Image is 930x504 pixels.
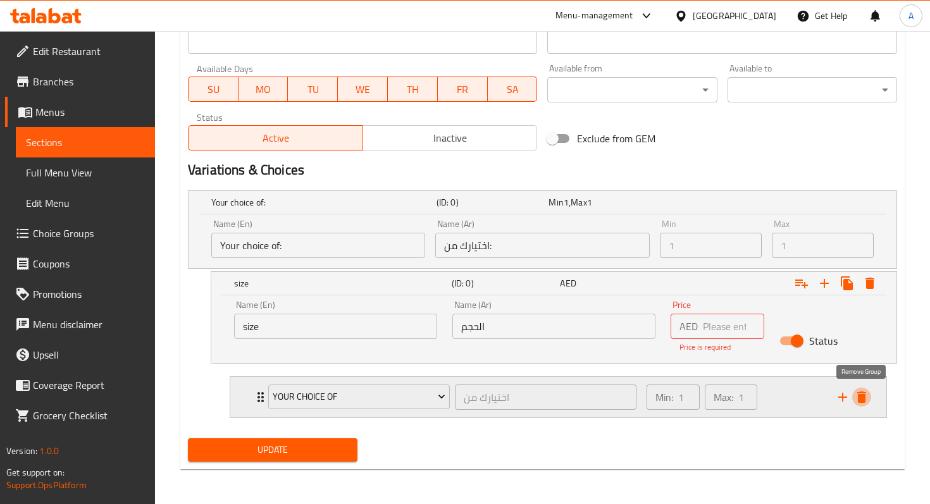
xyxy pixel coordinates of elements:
[714,390,733,405] p: Max:
[587,194,592,211] span: 1
[288,77,338,102] button: TU
[809,333,838,348] span: Status
[564,194,569,211] span: 1
[6,443,37,459] span: Version:
[188,125,363,151] button: Active
[33,347,145,362] span: Upsell
[549,196,656,209] div: ,
[488,77,538,102] button: SA
[26,165,145,180] span: Full Menu View
[452,314,655,339] input: Enter name Ar
[5,370,155,400] a: Coverage Report
[188,77,239,102] button: SU
[39,443,59,459] span: 1.0.0
[908,9,914,23] span: A
[560,275,576,292] span: AED
[293,80,333,99] span: TU
[189,191,896,214] div: Expand
[33,256,145,271] span: Coupons
[33,74,145,89] span: Branches
[33,378,145,393] span: Coverage Report
[6,464,65,481] span: Get support on:
[6,477,87,493] a: Support.OpsPlatform
[363,125,538,151] button: Inactive
[273,389,445,405] span: Your choice of
[833,388,852,407] button: add
[5,400,155,431] a: Grocery Checklist
[703,314,764,339] input: Please enter price
[5,36,155,66] a: Edit Restaurant
[16,188,155,218] a: Edit Menu
[5,66,155,97] a: Branches
[679,319,698,334] p: AED
[437,196,544,209] h5: (ID: 0)
[679,341,755,353] p: Price is required
[244,80,283,99] span: MO
[26,135,145,150] span: Sections
[239,77,288,102] button: MO
[5,249,155,279] a: Coupons
[33,317,145,332] span: Menu disclaimer
[33,408,145,423] span: Grocery Checklist
[338,77,388,102] button: WE
[859,272,881,295] button: Delete size
[230,377,886,417] div: Expand
[443,80,483,99] span: FR
[5,279,155,309] a: Promotions
[33,286,145,302] span: Promotions
[211,272,896,295] div: Expand
[571,194,586,211] span: Max
[393,80,433,99] span: TH
[5,97,155,127] a: Menus
[16,127,155,157] a: Sections
[452,277,555,290] h5: (ID: 0)
[194,129,358,147] span: Active
[5,218,155,249] a: Choice Groups
[33,226,145,241] span: Choice Groups
[194,80,233,99] span: SU
[438,77,488,102] button: FR
[5,309,155,340] a: Menu disclaimer
[211,196,431,209] h5: Your choice of:
[549,194,563,211] span: Min
[26,195,145,211] span: Edit Menu
[693,9,776,23] div: [GEOGRAPHIC_DATA]
[493,80,533,99] span: SA
[435,233,649,258] input: Enter name Ar
[220,371,897,423] li: Expand
[5,340,155,370] a: Upsell
[388,77,438,102] button: TH
[343,80,383,99] span: WE
[33,44,145,59] span: Edit Restaurant
[268,384,450,410] button: Your choice of
[852,388,871,407] button: delete
[577,131,655,146] span: Exclude from GEM
[188,438,357,462] button: Update
[547,77,717,102] div: ​
[211,233,425,258] input: Enter name En
[198,442,347,458] span: Update
[234,314,437,339] input: Enter name En
[16,157,155,188] a: Full Menu View
[368,129,533,147] span: Inactive
[728,77,897,102] div: ​
[188,161,897,180] h2: Variations & Choices
[555,8,633,23] div: Menu-management
[790,272,813,295] button: Add choice group
[234,277,447,290] h5: size
[655,390,673,405] p: Min:
[35,104,145,120] span: Menus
